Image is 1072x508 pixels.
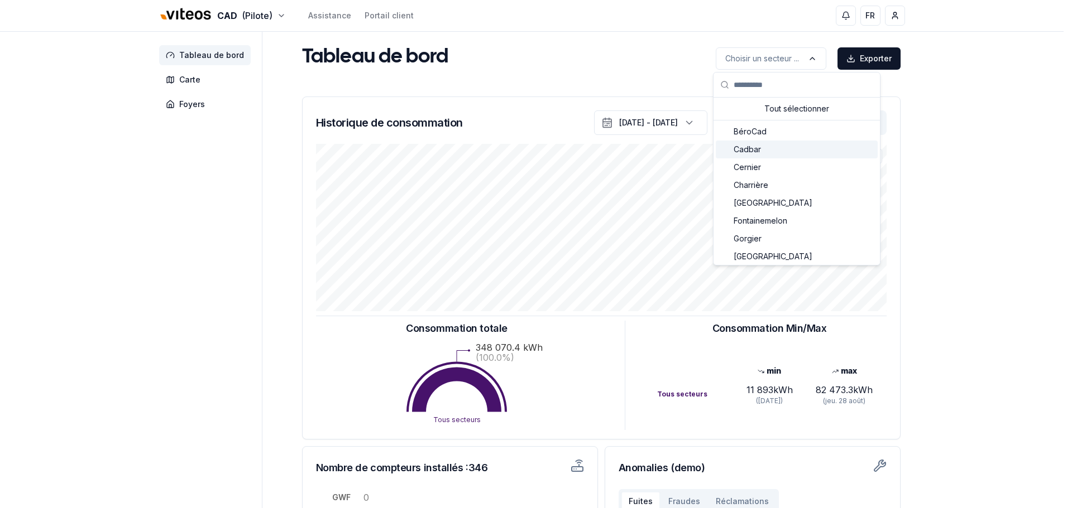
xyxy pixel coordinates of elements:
text: (100.0%) [476,352,514,363]
div: 11 893 kWh [732,383,807,396]
text: Tous secteurs [433,415,481,424]
span: Gorgier [734,233,762,244]
span: Fontainemelon [734,215,787,226]
span: [GEOGRAPHIC_DATA] [734,251,812,262]
div: Tout sélectionner [716,100,878,118]
h3: Consommation totale [406,321,507,336]
span: Cadbar [734,144,761,155]
span: Charrière [734,180,768,191]
div: max [807,365,882,376]
span: [GEOGRAPHIC_DATA] [734,197,812,209]
div: Tous secteurs [657,390,732,399]
div: min [732,365,807,376]
span: BéroCad [734,126,767,137]
h3: Consommation Min/Max [712,321,827,336]
div: 82 473.3 kWh [807,383,882,396]
text: 348 070.4 kWh [476,342,543,353]
div: (jeu. 28 août) [807,396,882,405]
div: ([DATE]) [732,396,807,405]
span: Cernier [734,162,761,173]
div: label [713,72,880,265]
